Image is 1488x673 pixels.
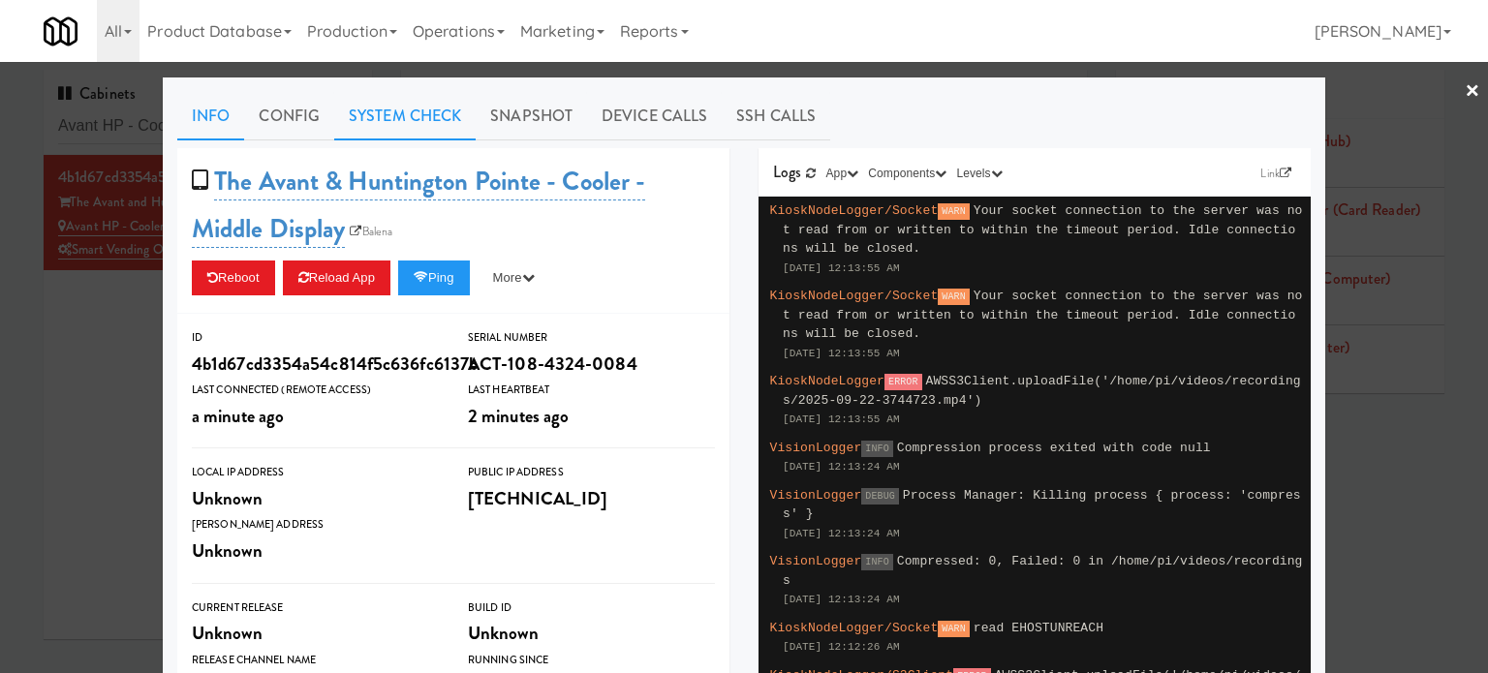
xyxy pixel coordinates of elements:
button: Reboot [192,260,275,295]
div: ACT-108-4324-0084 [468,348,715,381]
div: Serial Number [468,328,715,348]
button: Components [863,164,951,183]
a: Info [177,92,244,140]
button: Ping [398,260,470,295]
span: KioskNodeLogger/Socket [770,289,939,303]
a: SSH Calls [722,92,830,140]
span: DEBUG [861,488,899,505]
div: [TECHNICAL_ID] [468,482,715,515]
div: Public IP Address [468,463,715,482]
a: Snapshot [476,92,587,140]
span: [DATE] 12:13:24 AM [783,461,900,473]
div: Running Since [468,651,715,670]
span: WARN [938,621,969,637]
span: read EHOSTUNREACH [974,621,1103,635]
span: [DATE] 12:13:55 AM [783,262,900,274]
img: Micromart [44,15,77,48]
button: Levels [951,164,1007,183]
a: Device Calls [587,92,722,140]
div: Unknown [192,482,439,515]
span: KioskNodeLogger/Socket [770,621,939,635]
span: Compressed: 0, Failed: 0 in /home/pi/videos/recordings [783,554,1303,588]
a: Balena [345,222,397,241]
div: [PERSON_NAME] Address [192,515,439,535]
span: a minute ago [192,403,284,429]
div: Current Release [192,598,439,618]
span: 2 minutes ago [468,403,569,429]
span: KioskNodeLogger/Socket [770,203,939,218]
span: ERROR [884,374,922,390]
div: Last Connected (Remote Access) [192,381,439,400]
div: ID [192,328,439,348]
a: The Avant & Huntington Pointe - Cooler - Middle Display [192,163,645,248]
div: Build Id [468,598,715,618]
span: KioskNodeLogger [770,374,885,388]
span: WARN [938,289,969,305]
span: VisionLogger [770,441,862,455]
span: [DATE] 12:13:24 AM [783,594,900,605]
div: Release Channel Name [192,651,439,670]
span: INFO [861,554,892,570]
span: Compression process exited with code null [897,441,1211,455]
span: AWSS3Client.uploadFile('/home/pi/videos/recordings/2025-09-22-3744723.mp4') [783,374,1301,408]
a: Config [244,92,334,140]
span: Your socket connection to the server was not read from or written to within the timeout period. I... [783,203,1303,256]
div: Unknown [468,617,715,650]
button: App [821,164,864,183]
span: VisionLogger [770,488,862,503]
div: Last Heartbeat [468,381,715,400]
button: Reload App [283,260,390,295]
span: [DATE] 12:12:26 AM [783,641,900,653]
a: System Check [334,92,476,140]
div: Local IP Address [192,463,439,482]
div: Unknown [192,535,439,567]
span: [DATE] 12:13:55 AM [783,413,900,425]
button: More [478,260,550,295]
span: Process Manager: Killing process { process: 'compress' } [783,488,1301,522]
a: Link [1255,164,1296,183]
span: [DATE] 12:13:24 AM [783,528,900,539]
span: WARN [938,203,969,220]
span: Logs [773,161,801,183]
span: [DATE] 12:13:55 AM [783,348,900,359]
div: Unknown [192,617,439,650]
span: VisionLogger [770,554,862,568]
span: Your socket connection to the server was not read from or written to within the timeout period. I... [783,289,1303,341]
span: INFO [861,441,892,457]
a: × [1465,62,1480,122]
div: 4b1d67cd3354a54c814f5c636fc6137b [192,348,439,381]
